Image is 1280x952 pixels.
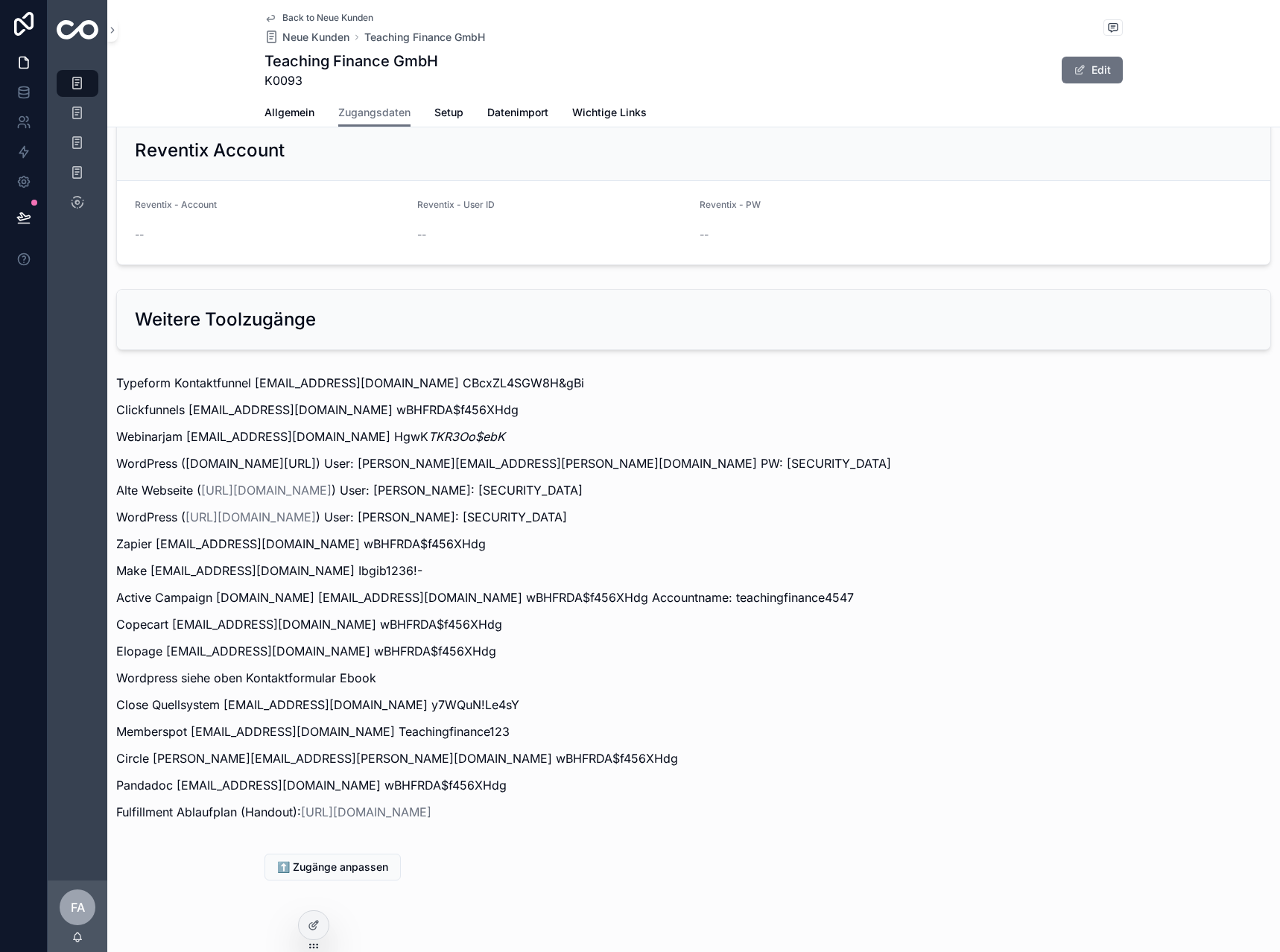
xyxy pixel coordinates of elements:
[277,860,388,875] span: ⬆️ Zugänge anpassen
[116,803,1271,821] p: Fulfillment Ablaufplan (Handout):
[116,723,1271,740] p: Memberspot [EMAIL_ADDRESS][DOMAIN_NAME] Teachingfinance123
[135,308,316,331] h2: Weitere Toolzugänge
[338,99,411,127] a: Zugangsdaten
[434,105,463,120] span: Setup
[116,588,1271,606] p: Active Campaign [DOMAIN_NAME] [EMAIL_ADDRESS][DOMAIN_NAME] wBHFRDA$f456XHdg Accountname: teaching...
[135,227,144,242] span: --
[116,535,1271,553] p: Zapier [EMAIL_ADDRESS][DOMAIN_NAME] wBHFRDA$f456XHdg
[135,199,217,210] span: Reventix - Account
[201,483,332,498] a: [URL][DOMAIN_NAME]
[116,508,1271,526] p: WordPress ( ) User: [PERSON_NAME]: [SECURITY_DATA]
[135,139,285,162] h2: Reventix Account
[116,749,1271,767] p: Circle [PERSON_NAME][EMAIL_ADDRESS][PERSON_NAME][DOMAIN_NAME] wBHFRDA$f456XHdg
[417,199,495,210] span: Reventix - User ID
[57,20,98,39] img: App logo
[487,99,548,129] a: Datenimport
[116,669,1271,687] p: Wordpress siehe oben Kontaktformular Ebook
[264,30,349,45] a: Neue Kunden
[700,199,761,210] span: Reventix - PW
[282,12,373,24] span: Back to Neue Kunden
[116,454,1271,472] p: WordPress ([DOMAIN_NAME][URL]) User: [PERSON_NAME][EMAIL_ADDRESS][PERSON_NAME][DOMAIN_NAME] PW: [...
[301,805,431,819] a: [URL][DOMAIN_NAME]
[364,30,485,45] a: Teaching Finance GmbH
[116,615,1271,633] p: Copecart [EMAIL_ADDRESS][DOMAIN_NAME] wBHFRDA$f456XHdg
[572,99,647,129] a: Wichtige Links
[116,776,1271,794] p: Pandadoc [EMAIL_ADDRESS][DOMAIN_NAME] wBHFRDA$f456XHdg
[71,898,85,916] span: FA
[487,105,548,120] span: Datenimport
[116,642,1271,660] p: Elopage [EMAIL_ADDRESS][DOMAIN_NAME] wBHFRDA$f456XHdg
[264,854,401,880] button: ⬆️ Zugänge anpassen
[700,227,709,242] span: --
[116,428,1271,445] p: Webinarjam [EMAIL_ADDRESS][DOMAIN_NAME] HgwK
[116,481,1271,499] p: Alte Webseite ( ) User: [PERSON_NAME]: [SECURITY_DATA]
[417,227,426,242] span: --
[48,60,107,235] div: scrollable content
[434,99,463,129] a: Setup
[572,105,647,120] span: Wichtige Links
[282,30,349,45] span: Neue Kunden
[116,696,1271,714] p: Close Quellsystem [EMAIL_ADDRESS][DOMAIN_NAME] y7WQuN!Le4sY
[116,401,1271,419] p: Clickfunnels [EMAIL_ADDRESS][DOMAIN_NAME] wBHFRDA$f456XHdg
[1062,57,1123,83] button: Edit
[338,105,411,120] span: Zugangsdaten
[116,562,1271,580] p: Make [EMAIL_ADDRESS][DOMAIN_NAME] Ibgib1236!-
[264,99,314,129] a: Allgemein
[264,105,314,120] span: Allgemein
[116,374,1271,392] p: Typeform Kontaktfunnel [EMAIL_ADDRESS][DOMAIN_NAME] CBcxZL4SGW8H&gBi
[264,51,438,72] h1: Teaching Finance GmbH
[264,72,438,89] span: K0093
[264,12,373,24] a: Back to Neue Kunden
[428,429,505,444] em: TKR3Oo$ebK
[186,510,316,524] a: [URL][DOMAIN_NAME]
